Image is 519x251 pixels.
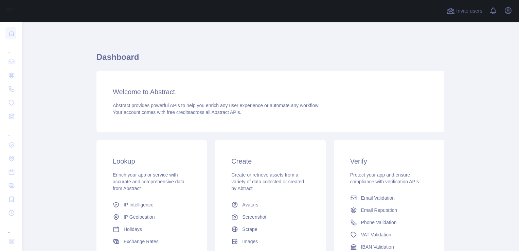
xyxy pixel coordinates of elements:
div: ... [5,41,16,54]
span: Screenshot [242,214,266,220]
h1: Dashboard [96,52,444,68]
a: Email Reputation [347,204,431,216]
a: VAT Validation [347,229,431,241]
span: Create or retrieve assets from a variety of data collected or created by Abtract [231,172,304,191]
a: Scrape [229,223,312,235]
span: IP Geolocation [124,214,155,220]
div: ... [5,220,16,234]
span: Holidays [124,226,142,233]
a: Screenshot [229,211,312,223]
a: Images [229,235,312,248]
span: Your account comes with across all Abstract APIs. [113,110,241,115]
span: Scrape [242,226,257,233]
a: IP Intelligence [110,199,193,211]
a: Phone Validation [347,216,431,229]
span: Email Validation [361,195,395,201]
div: ... [5,124,16,137]
span: IP Intelligence [124,201,154,208]
a: Exchange Rates [110,235,193,248]
h3: Lookup [113,156,191,166]
span: Exchange Rates [124,238,159,245]
a: Avatars [229,199,312,211]
button: Invite users [445,5,484,16]
a: Email Validation [347,192,431,204]
span: Avatars [242,201,258,208]
span: Enrich your app or service with accurate and comprehensive data from Abstract [113,172,184,191]
h3: Create [231,156,309,166]
span: Email Reputation [361,207,397,214]
span: Invite users [456,7,482,15]
a: Holidays [110,223,193,235]
span: VAT Validation [361,231,391,238]
span: free credits [167,110,190,115]
h3: Welcome to Abstract. [113,87,428,97]
span: Images [242,238,258,245]
a: IP Geolocation [110,211,193,223]
h3: Verify [350,156,428,166]
span: IBAN Validation [361,244,394,250]
span: Protect your app and ensure compliance with verification APIs [350,172,419,184]
span: Abstract provides powerful APIs to help you enrich any user experience or automate any workflow. [113,103,320,108]
span: Phone Validation [361,219,397,226]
